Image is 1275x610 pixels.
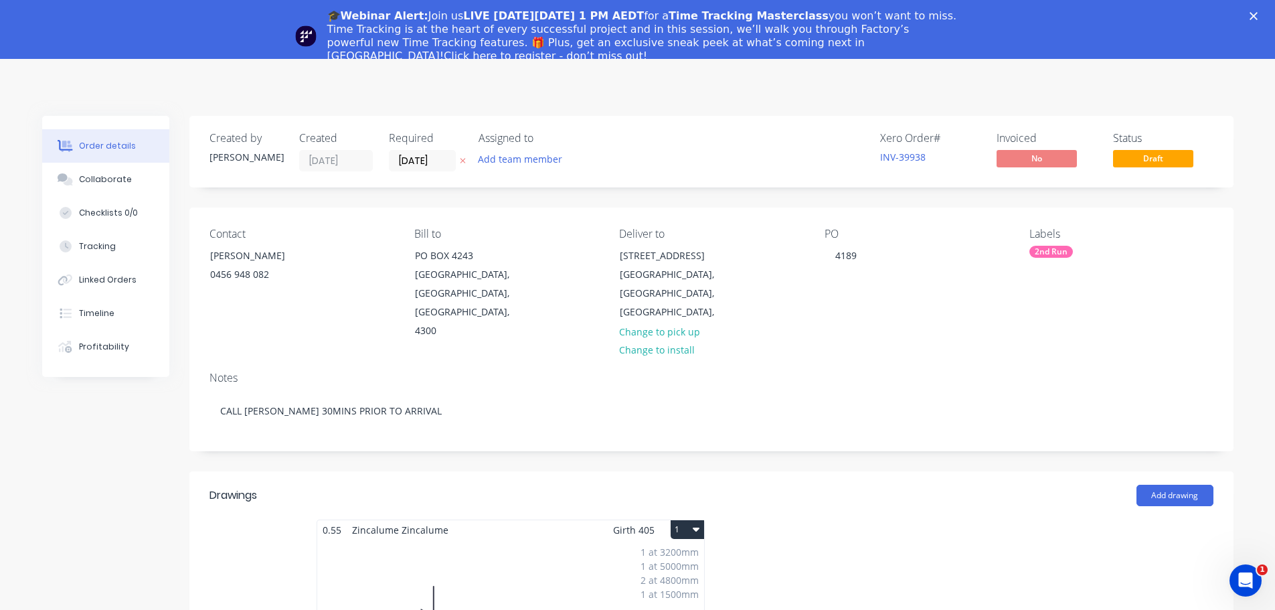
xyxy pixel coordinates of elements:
button: Tracking [42,230,169,263]
div: Status [1113,132,1213,145]
b: Time Tracking Masterclass [669,9,829,22]
div: 1 at 1500mm [641,587,699,601]
img: Profile image for Team [295,25,317,47]
div: Timeline [79,307,114,319]
div: 1 at 3200mm [641,545,699,559]
div: Join us for a you won’t want to miss. Time Tracking is at the heart of every successful project a... [327,9,959,63]
div: 0456 948 082 [210,265,321,284]
button: Checklists 0/0 [42,196,169,230]
button: Collaborate [42,163,169,196]
div: Required [389,132,462,145]
button: Change to install [612,341,701,359]
div: Contact [209,228,393,240]
div: Invoiced [997,132,1097,145]
div: Labels [1029,228,1213,240]
div: [STREET_ADDRESS] [620,246,731,265]
div: Tracking [79,240,116,252]
div: CALL [PERSON_NAME] 30MINS PRIOR TO ARRIVAL [209,390,1213,431]
div: Order details [79,140,136,152]
button: Add team member [471,150,569,168]
div: Collaborate [79,173,132,185]
button: Linked Orders [42,263,169,297]
span: 1 [1257,564,1268,575]
div: [GEOGRAPHIC_DATA], [GEOGRAPHIC_DATA], [GEOGRAPHIC_DATA], [620,265,731,321]
span: Girth 405 [613,520,655,540]
div: [PERSON_NAME]0456 948 082 [199,246,333,289]
div: Drawings [209,487,257,504]
button: Timeline [42,297,169,330]
div: Profitability [79,341,129,353]
iframe: Intercom live chat [1229,564,1262,597]
button: Add team member [479,150,570,168]
a: Click here to register - don’t miss out! [444,50,647,62]
div: Created [299,132,373,145]
div: [PERSON_NAME] [209,150,283,164]
span: Draft [1113,150,1193,167]
div: Xero Order # [880,132,981,145]
div: 2 at 4800mm [641,573,699,587]
div: PO BOX 4243[GEOGRAPHIC_DATA], [GEOGRAPHIC_DATA], [GEOGRAPHIC_DATA], 4300 [404,246,537,341]
span: 0.55 [317,520,347,540]
div: 1 at 5000mm [641,559,699,573]
div: PO BOX 4243 [415,246,526,265]
span: Zincalume Zincalume [347,520,454,540]
b: 🎓Webinar Alert: [327,9,428,22]
div: 2nd Run [1029,246,1073,258]
div: Assigned to [479,132,612,145]
div: Close [1250,12,1263,20]
div: [STREET_ADDRESS][GEOGRAPHIC_DATA], [GEOGRAPHIC_DATA], [GEOGRAPHIC_DATA], [608,246,742,322]
span: No [997,150,1077,167]
button: Profitability [42,330,169,364]
div: Checklists 0/0 [79,207,138,219]
div: Created by [209,132,283,145]
div: [GEOGRAPHIC_DATA], [GEOGRAPHIC_DATA], [GEOGRAPHIC_DATA], 4300 [415,265,526,340]
div: 4189 [825,246,867,265]
button: Change to pick up [612,322,707,340]
button: Order details [42,129,169,163]
div: [PERSON_NAME] [210,246,321,265]
button: Add drawing [1136,485,1213,506]
div: Bill to [414,228,598,240]
button: 1 [671,520,704,539]
a: INV-39938 [880,151,926,163]
b: LIVE [DATE][DATE] 1 PM AEDT [463,9,644,22]
div: Notes [209,372,1213,384]
div: Linked Orders [79,274,137,286]
div: PO [825,228,1008,240]
div: Deliver to [619,228,802,240]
